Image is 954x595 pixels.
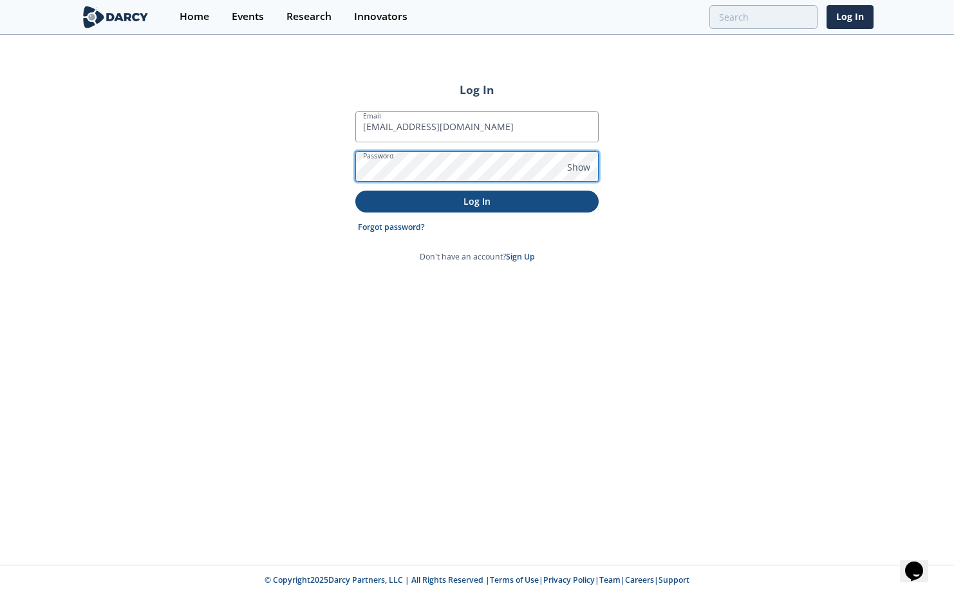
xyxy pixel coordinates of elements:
[659,574,689,585] a: Support
[900,543,941,582] iframe: chat widget
[80,6,151,28] img: logo-wide.svg
[490,574,539,585] a: Terms of Use
[506,251,535,262] a: Sign Up
[364,194,590,208] p: Log In
[363,111,381,121] label: Email
[286,12,332,22] div: Research
[355,191,599,212] button: Log In
[354,12,407,22] div: Innovators
[355,81,599,98] h2: Log In
[32,574,922,586] p: © Copyright 2025 Darcy Partners, LLC | All Rights Reserved | | | | |
[232,12,264,22] div: Events
[709,5,818,29] input: Advanced Search
[180,12,209,22] div: Home
[599,574,621,585] a: Team
[543,574,595,585] a: Privacy Policy
[363,151,394,161] label: Password
[358,222,425,233] a: Forgot password?
[567,160,590,174] span: Show
[625,574,654,585] a: Careers
[827,5,874,29] a: Log In
[420,251,535,263] p: Don't have an account?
